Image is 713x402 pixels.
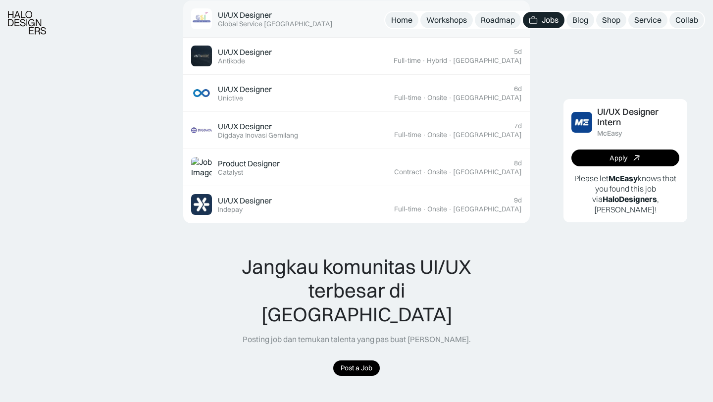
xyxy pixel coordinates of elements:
a: Job ImageUI/UX DesignerIndepay9dFull-time·Onsite·[GEOGRAPHIC_DATA] [183,186,530,223]
div: [GEOGRAPHIC_DATA] [453,168,522,176]
div: Full-time [394,131,421,139]
div: Home [391,15,412,25]
div: Collab [675,15,698,25]
div: · [448,94,452,102]
div: Product Designer [218,158,280,169]
div: · [422,205,426,213]
a: Post a Job [333,360,380,376]
a: Job ImageUI/UX DesignerGlobal Service [GEOGRAPHIC_DATA]4dFull-time·Onsite·[GEOGRAPHIC_DATA] [183,0,530,38]
img: Job Image [571,112,592,133]
div: UI/UX Designer Intern [597,107,679,128]
div: · [448,131,452,139]
a: Blog [566,12,594,28]
div: Roadmap [481,15,515,25]
a: Job ImageUI/UX DesignerUnictive6dFull-time·Onsite·[GEOGRAPHIC_DATA] [183,75,530,112]
div: Unictive [218,94,243,102]
div: Post a Job [341,364,372,372]
div: Onsite [427,94,447,102]
div: Digdaya Inovasi Gemilang [218,131,298,140]
a: Shop [596,12,626,28]
div: · [422,131,426,139]
div: Hybrid [427,56,447,65]
div: [GEOGRAPHIC_DATA] [453,131,522,139]
div: Jangkau komunitas UI/UX terbesar di [GEOGRAPHIC_DATA] [221,255,492,326]
a: Home [385,12,418,28]
div: UI/UX Designer [218,121,272,132]
div: Global Service [GEOGRAPHIC_DATA] [218,20,333,28]
a: Job ImageProduct DesignerCatalyst8dContract·Onsite·[GEOGRAPHIC_DATA] [183,149,530,186]
div: 9d [514,196,522,204]
div: UI/UX Designer [218,10,272,20]
div: UI/UX Designer [218,84,272,95]
div: · [422,168,426,176]
div: 7d [514,122,522,130]
div: Antikode [218,57,245,65]
div: Contract [394,168,421,176]
div: [GEOGRAPHIC_DATA] [453,94,522,102]
a: Job ImageUI/UX DesignerAntikode5dFull-time·Hybrid·[GEOGRAPHIC_DATA] [183,38,530,75]
div: Posting job dan temukan talenta yang pas buat [PERSON_NAME]. [243,334,471,345]
div: Blog [572,15,588,25]
a: Roadmap [475,12,521,28]
div: · [448,205,452,213]
div: Workshops [426,15,467,25]
a: Job ImageUI/UX DesignerDigdaya Inovasi Gemilang7dFull-time·Onsite·[GEOGRAPHIC_DATA] [183,112,530,149]
img: Job Image [191,120,212,141]
img: Job Image [191,157,212,178]
div: Onsite [427,205,447,213]
div: · [422,94,426,102]
div: Onsite [427,168,447,176]
img: Job Image [191,46,212,66]
img: Job Image [191,8,212,29]
div: Full-time [394,205,421,213]
p: Please let knows that you found this job via , [PERSON_NAME]! [571,173,679,214]
div: 6d [514,85,522,93]
div: 4d [514,10,522,19]
div: [GEOGRAPHIC_DATA] [453,56,522,65]
div: UI/UX Designer [218,47,272,57]
div: · [422,56,426,65]
b: HaloDesigners [603,194,657,204]
b: McEasy [609,173,638,183]
a: Jobs [523,12,564,28]
a: Service [628,12,667,28]
div: McEasy [597,130,622,138]
div: UI/UX Designer [218,196,272,206]
a: Workshops [420,12,473,28]
div: Apply [610,154,627,162]
div: Full-time [394,94,421,102]
img: Job Image [191,194,212,215]
img: Job Image [191,83,212,103]
div: Jobs [542,15,559,25]
div: Indepay [218,205,243,214]
div: Full-time [394,56,421,65]
div: · [448,168,452,176]
div: Service [634,15,662,25]
a: Collab [669,12,704,28]
div: 8d [514,159,522,167]
div: 5d [514,48,522,56]
div: Onsite [427,131,447,139]
a: Apply [571,150,679,166]
div: · [448,56,452,65]
div: [GEOGRAPHIC_DATA] [453,205,522,213]
div: Shop [602,15,620,25]
div: Catalyst [218,168,243,177]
